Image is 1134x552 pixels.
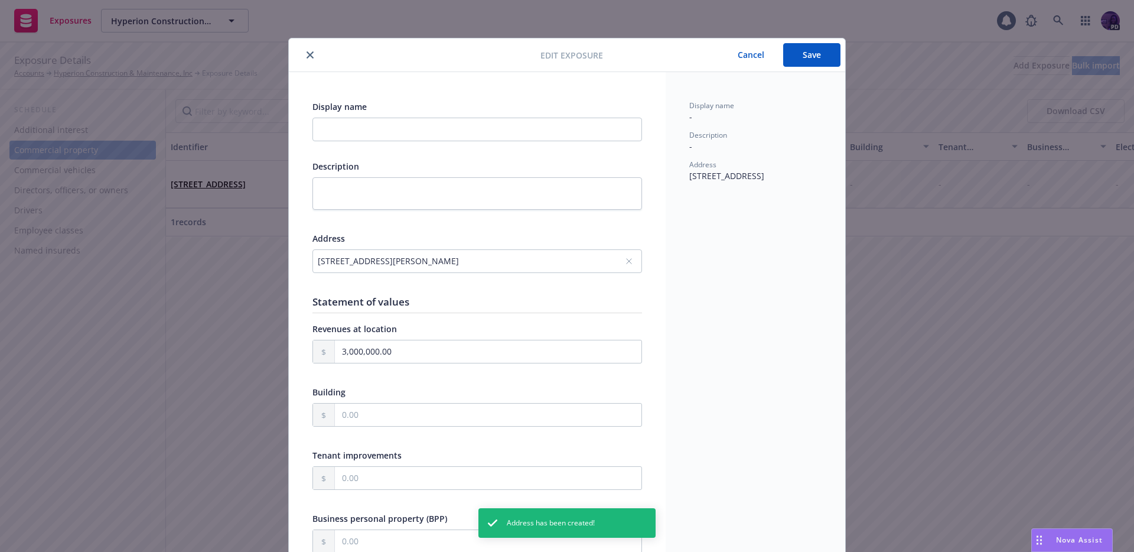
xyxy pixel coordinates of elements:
span: Building [312,387,346,398]
span: Address [312,233,345,244]
button: Nova Assist [1031,528,1113,552]
span: Nova Assist [1056,535,1103,545]
input: 0.00 [335,467,641,489]
span: Business personal property (BPP) [312,513,447,524]
button: [STREET_ADDRESS][PERSON_NAME] [312,249,642,273]
span: Address has been created! [507,518,595,528]
div: Drag to move [1032,529,1047,551]
span: [STREET_ADDRESS] [689,170,764,181]
button: Cancel [719,43,783,67]
span: Revenues at location [312,323,397,335]
input: 0.00 [335,340,641,363]
span: - [689,141,692,152]
div: [STREET_ADDRESS][PERSON_NAME] [318,255,625,267]
span: - [689,111,692,122]
span: Display name [312,101,367,112]
span: Display name [689,100,734,111]
span: Tenant improvements [312,450,402,461]
button: close [303,48,317,62]
span: Address [689,160,716,170]
span: Description [689,130,727,140]
span: Description [312,161,359,172]
span: Edit exposure [540,49,603,61]
h1: Statement of values [312,296,642,308]
input: 0.00 [335,404,641,426]
button: Save [783,43,840,67]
